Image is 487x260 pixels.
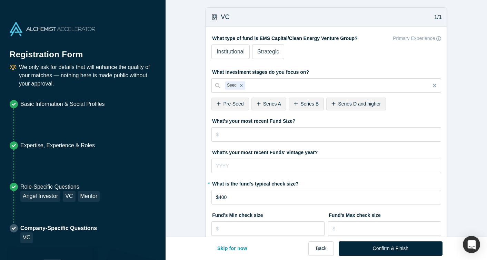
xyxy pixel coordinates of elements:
[211,66,441,76] label: What investment stages do you focus on?
[20,100,105,108] p: Basic Information & Social Profiles
[238,81,245,90] div: Remove Seed
[326,98,386,110] div: Series D and higher
[328,209,441,219] label: Fund’s Max check size
[20,224,97,232] p: Company-Specific Questions
[211,98,249,110] div: Pre-Seed
[251,98,286,110] div: Series A
[257,49,279,54] span: Strategic
[10,41,156,61] h1: Registration Form
[210,241,255,256] button: Skip for now
[328,221,441,236] input: $
[289,98,324,110] div: Series B
[20,183,100,191] p: Role-Specific Questions
[430,13,442,21] p: 1/1
[339,241,443,256] button: Confirm & Finish
[221,12,230,22] h3: VC
[223,101,243,107] span: Pre-Seed
[217,49,245,54] span: Institutional
[78,191,100,202] div: Mentor
[63,191,75,202] div: VC
[211,159,441,173] input: YYYY
[10,22,95,36] img: Alchemist Accelerator Logo
[211,32,441,42] label: What type of fund is EMS Capital/Clean Energy Venture Group?
[338,101,381,107] span: Series D and higher
[19,63,156,88] p: We only ask for details that will enhance the quality of your matches — nothing here is made publ...
[211,127,441,142] input: $
[211,115,441,125] label: What's your most recent Fund Size?
[211,178,441,188] label: What is the fund's typical check size?
[308,241,334,256] button: Back
[211,209,325,219] label: Fund’s Min check size
[300,101,319,107] span: Series B
[211,221,325,236] input: $
[225,81,238,90] div: Seed
[211,190,441,204] input: $
[20,191,60,202] div: Angel Investor
[20,232,33,243] div: VC
[20,141,95,150] p: Expertise, Experience & Roles
[211,147,441,156] label: What's your most recent Funds' vintage year?
[263,101,281,107] span: Series A
[393,35,435,42] p: Primary Experience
